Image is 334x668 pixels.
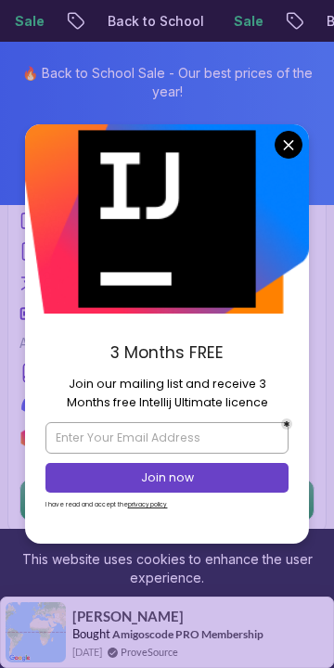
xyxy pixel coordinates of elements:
p: Access to: [19,334,315,353]
p: Get Started [20,480,314,520]
button: Get Started [19,479,315,521]
img: jetbrains logo [19,427,42,449]
p: Sale [219,12,278,31]
a: ProveSource [121,644,178,660]
a: Amigoscode PRO Membership [112,627,263,641]
p: Back to School [93,12,219,31]
span: Bought [72,626,110,641]
div: This website uses cookies to enhance the user experience. [14,543,320,595]
p: 🔥 Back to School Sale - Our best prices of the year! [11,64,323,101]
img: provesource social proof notification image [6,602,66,662]
span: [PERSON_NAME] [72,609,184,624]
span: [DATE] [72,644,102,660]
